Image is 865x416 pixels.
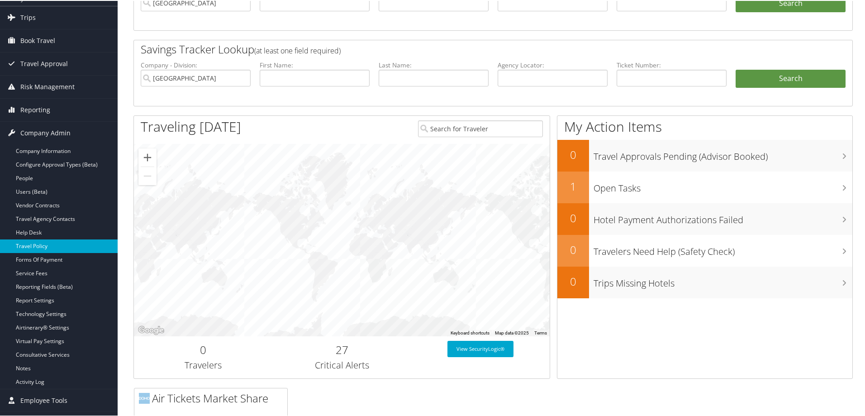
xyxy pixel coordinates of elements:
h3: Open Tasks [594,177,852,194]
h3: Travelers Need Help (Safety Check) [594,240,852,257]
span: Reporting [20,98,50,120]
span: (at least one field required) [254,45,341,55]
button: Keyboard shortcuts [451,329,490,335]
h2: 0 [557,273,589,288]
span: Travel Approval [20,52,68,74]
a: 0Hotel Payment Authorizations Failed [557,202,852,234]
h2: Air Tickets Market Share [139,390,287,405]
h3: Travelers [141,358,266,371]
h2: 1 [557,178,589,193]
img: domo-logo.png [139,392,150,403]
h3: Trips Missing Hotels [594,272,852,289]
button: Zoom in [138,148,157,166]
h1: My Action Items [557,116,852,135]
span: Trips [20,5,36,28]
h2: 27 [279,341,404,357]
a: 0Travel Approvals Pending (Advisor Booked) [557,139,852,171]
img: Google [136,324,166,335]
a: 1Open Tasks [557,171,852,202]
span: Risk Management [20,75,75,97]
span: Employee Tools [20,388,67,411]
h2: 0 [557,241,589,257]
a: Open this area in Google Maps (opens a new window) [136,324,166,335]
h2: 0 [557,210,589,225]
span: Company Admin [20,121,71,143]
input: Search for Traveler [418,120,543,136]
label: Ticket Number: [617,60,727,69]
h2: 0 [141,341,266,357]
input: search accounts [141,69,251,86]
a: 0Trips Missing Hotels [557,266,852,297]
label: Company - Division: [141,60,251,69]
h2: Savings Tracker Lookup [141,41,786,56]
h1: Traveling [DATE] [141,116,241,135]
a: 0Travelers Need Help (Safety Check) [557,234,852,266]
a: View SecurityLogic® [447,340,513,356]
label: First Name: [260,60,370,69]
label: Agency Locator: [498,60,608,69]
button: Zoom out [138,166,157,184]
label: Last Name: [379,60,489,69]
h3: Critical Alerts [279,358,404,371]
a: Search [736,69,846,87]
span: Map data ©2025 [495,330,529,335]
h3: Hotel Payment Authorizations Failed [594,208,852,225]
a: Terms (opens in new tab) [534,330,547,335]
h3: Travel Approvals Pending (Advisor Booked) [594,145,852,162]
span: Book Travel [20,29,55,51]
h2: 0 [557,146,589,162]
